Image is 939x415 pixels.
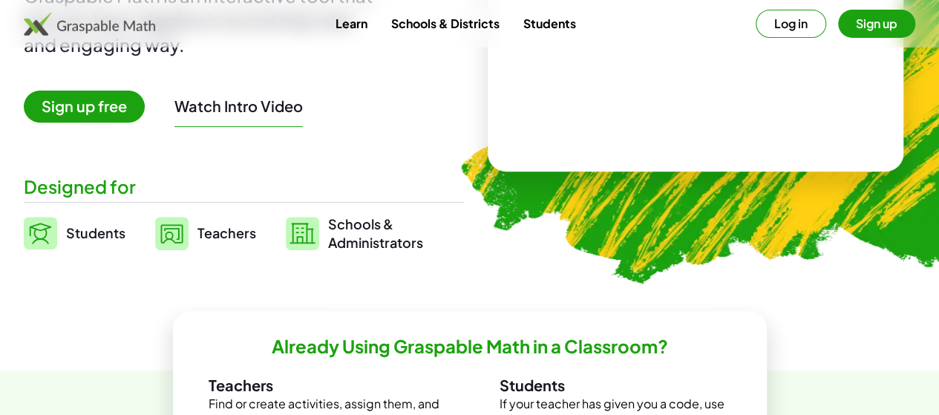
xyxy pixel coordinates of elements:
[155,215,256,252] a: Teachers
[379,10,511,37] a: Schools & Districts
[838,10,915,38] button: Sign up
[756,10,826,38] button: Log in
[66,224,125,241] span: Students
[286,217,319,250] img: svg%3e
[209,376,440,395] h3: Teachers
[511,10,587,37] a: Students
[328,215,423,252] span: Schools & Administrators
[24,217,57,249] img: svg%3e
[272,335,668,358] h2: Already Using Graspable Math in a Classroom?
[197,224,256,241] span: Teachers
[500,376,731,395] h3: Students
[323,10,379,37] a: Learn
[24,215,125,252] a: Students
[286,215,423,252] a: Schools &Administrators
[174,97,303,116] button: Watch Intro Video
[155,217,189,250] img: svg%3e
[24,91,145,122] span: Sign up free
[24,174,464,199] div: Designed for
